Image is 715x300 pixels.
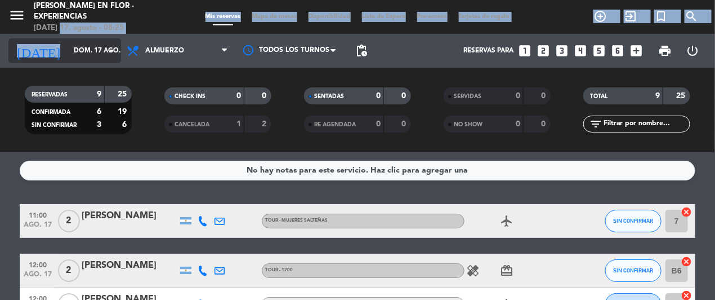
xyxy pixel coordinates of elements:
strong: 9 [655,92,660,100]
button: SIN CONFIRMAR [605,259,662,282]
span: ago. 17 [24,271,52,284]
span: CONFIRMADA [32,109,70,115]
span: TOUR - 1700 [265,268,293,272]
strong: 2 [262,120,269,128]
button: SIN CONFIRMAR [605,210,662,232]
strong: 6 [123,121,129,129]
i: exit_to_app [624,10,637,23]
span: SERVIDAS [454,94,481,99]
i: looks_5 [592,43,606,58]
strong: 25 [118,90,129,98]
strong: 0 [402,92,409,100]
strong: 0 [376,120,381,128]
i: healing [466,264,480,277]
strong: 19 [118,108,129,116]
strong: 0 [542,92,548,100]
span: 2 [58,259,80,282]
div: [PERSON_NAME] [82,209,177,223]
div: [PERSON_NAME] [82,258,177,273]
strong: 1 [236,120,241,128]
span: Disponibilidad [303,14,356,20]
strong: 0 [516,92,520,100]
i: add_box [629,43,643,58]
span: Tarjetas de regalo [453,14,516,20]
i: cancel [681,256,692,267]
span: Mis reservas [200,14,247,20]
span: 12:00 [24,258,52,271]
span: SIN CONFIRMAR [614,267,654,273]
strong: 0 [516,120,520,128]
span: RE AGENDADA [314,122,356,127]
span: CHECK INS [175,94,205,99]
span: ago. 17 [24,221,52,234]
span: TOUR - MUJERES SALTEÑAS [265,218,328,223]
span: 2 [58,210,80,232]
i: turned_in_not [654,10,668,23]
span: Lista de Espera [356,14,412,20]
strong: 9 [97,90,101,98]
i: [DATE] [8,38,68,63]
strong: 0 [376,92,381,100]
div: [PERSON_NAME] en Flor - Experiencias [34,1,171,23]
strong: 0 [402,120,409,128]
div: LOG OUT [679,34,707,68]
strong: 25 [677,92,688,100]
i: card_giftcard [500,264,513,277]
strong: 0 [542,120,548,128]
input: Filtrar por nombre... [602,118,690,130]
span: 11:00 [24,208,52,221]
i: looks_4 [573,43,588,58]
i: menu [8,7,25,24]
span: CANCELADA [175,122,209,127]
strong: 6 [97,108,101,116]
i: filter_list [589,117,602,131]
i: airplanemode_active [500,214,513,228]
span: Mapa de mesas [247,14,303,20]
div: No hay notas para este servicio. Haz clic para agregar una [247,164,468,177]
button: menu [8,7,25,28]
span: pending_actions [355,44,368,58]
span: print [659,44,672,58]
i: looks_3 [555,43,569,58]
i: looks_one [517,43,532,58]
span: SIN CONFIRMAR [614,218,654,224]
i: add_circle_outline [593,10,607,23]
div: [DATE] 17. agosto - 08:25 [34,23,171,34]
span: SENTADAS [314,94,344,99]
strong: 0 [236,92,241,100]
span: SIN CONFIRMAR [32,122,77,128]
i: looks_two [536,43,551,58]
i: cancel [681,206,692,218]
span: Almuerzo [145,47,184,55]
i: search [685,10,698,23]
i: power_settings_new [686,44,700,58]
i: looks_6 [610,43,625,58]
span: Pre-acceso [412,14,453,20]
i: arrow_drop_down [105,44,118,58]
span: TOTAL [590,94,607,99]
strong: 3 [97,121,101,129]
span: Reservas para [463,47,513,55]
span: RESERVADAS [32,92,68,98]
strong: 0 [262,92,269,100]
span: NO SHOW [454,122,482,127]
